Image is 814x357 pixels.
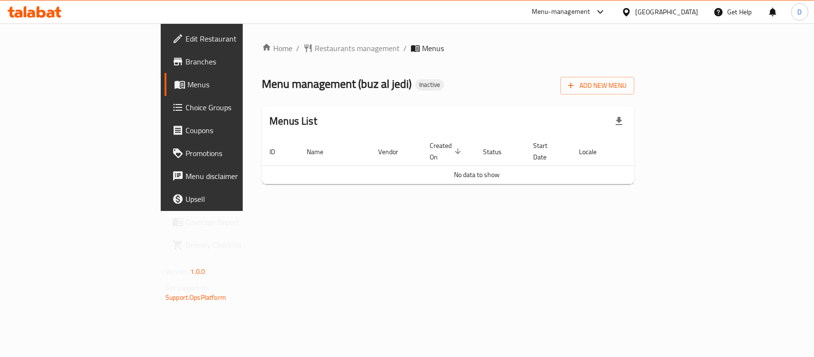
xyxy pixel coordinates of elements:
li: / [403,42,407,54]
span: Name [307,146,336,157]
a: Branches [165,50,297,73]
button: Add New Menu [560,77,634,94]
span: 1.0.0 [190,265,205,278]
span: Menus [187,79,289,90]
a: Menus [165,73,297,96]
th: Actions [620,137,692,166]
a: Menu disclaimer [165,165,297,188]
div: Menu-management [532,6,590,18]
span: Get support on: [165,282,209,294]
a: Grocery Checklist [165,233,297,256]
h2: Menus List [269,114,317,128]
li: / [296,42,299,54]
span: Version: [165,265,189,278]
span: Coverage Report [185,216,289,228]
span: Inactive [415,81,444,89]
span: ID [269,146,288,157]
span: Menus [422,42,444,54]
span: Restaurants management [315,42,400,54]
span: Add New Menu [568,80,627,92]
a: Edit Restaurant [165,27,297,50]
a: Support.OpsPlatform [165,291,226,304]
div: Export file [608,110,630,133]
a: Upsell [165,188,297,210]
span: Branches [185,56,289,67]
a: Choice Groups [165,96,297,119]
div: Inactive [415,79,444,91]
span: Menu disclaimer [185,170,289,182]
a: Coupons [165,119,297,142]
div: [GEOGRAPHIC_DATA] [635,7,698,17]
span: Created On [430,140,464,163]
span: Status [483,146,514,157]
span: Choice Groups [185,102,289,113]
span: Menu management ( buz al jedi ) [262,73,412,94]
table: enhanced table [262,137,692,184]
nav: breadcrumb [262,42,634,54]
span: Vendor [378,146,411,157]
span: Start Date [533,140,560,163]
span: D [797,7,802,17]
a: Promotions [165,142,297,165]
a: Coverage Report [165,210,297,233]
span: Locale [579,146,609,157]
span: Upsell [185,193,289,205]
span: Edit Restaurant [185,33,289,44]
span: No data to show [454,168,500,181]
span: Coupons [185,125,289,136]
span: Promotions [185,147,289,159]
a: Restaurants management [303,42,400,54]
span: Grocery Checklist [185,239,289,251]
